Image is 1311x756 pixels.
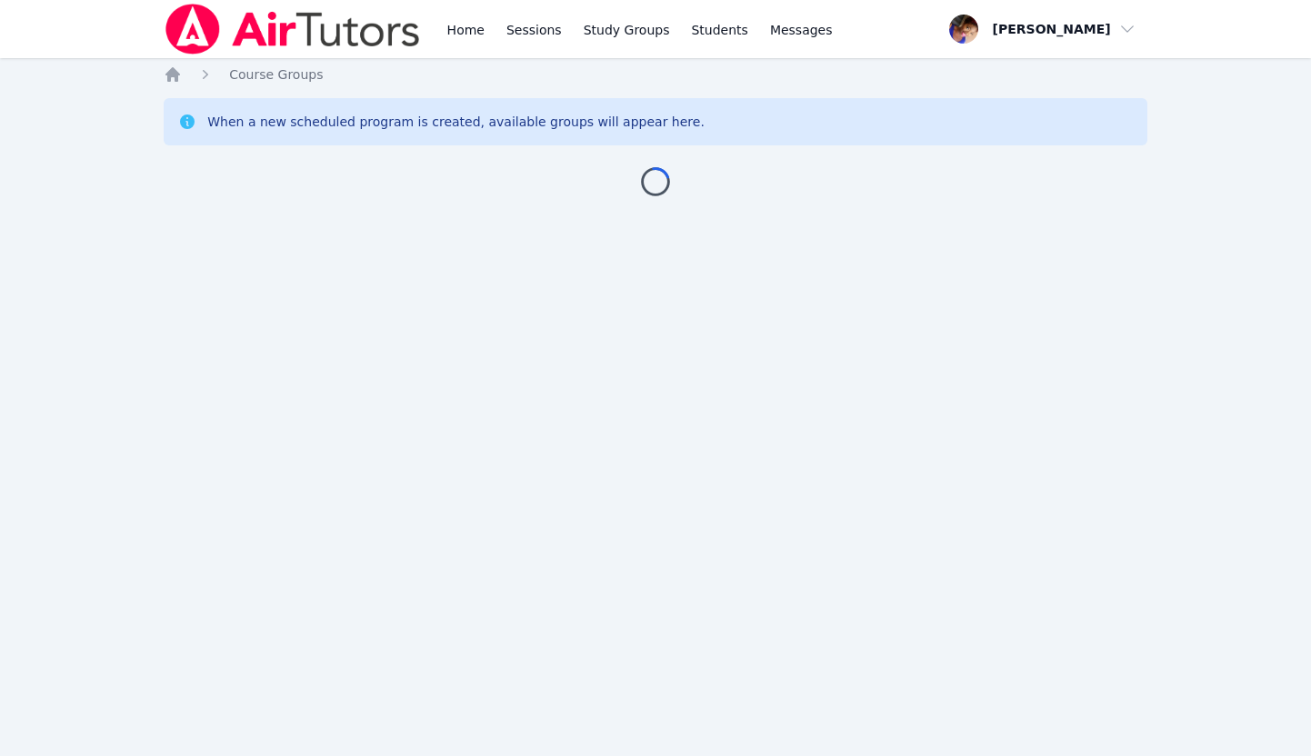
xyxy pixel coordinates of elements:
nav: Breadcrumb [164,65,1147,84]
div: When a new scheduled program is created, available groups will appear here. [207,113,705,131]
a: Course Groups [229,65,323,84]
img: Air Tutors [164,4,421,55]
span: Course Groups [229,67,323,82]
span: Messages [770,21,833,39]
